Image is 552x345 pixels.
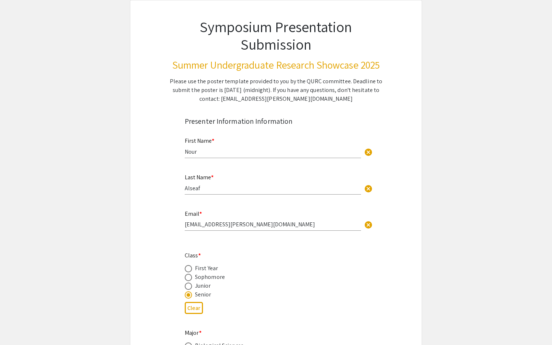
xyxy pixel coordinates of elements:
[185,148,361,156] input: Type Here
[5,312,31,340] iframe: Chat
[195,264,218,273] div: First Year
[185,252,201,259] mat-label: Class
[185,184,361,192] input: Type Here
[166,18,386,53] h1: Symposium Presentation Submission
[361,144,376,159] button: Clear
[364,148,373,157] span: cancel
[185,210,202,218] mat-label: Email
[361,217,376,232] button: Clear
[361,181,376,195] button: Clear
[185,302,203,314] button: Clear
[166,77,386,103] div: Please use the poster template provided to you by the QURC committee. Deadline to submit the post...
[364,184,373,193] span: cancel
[185,116,367,127] div: Presenter Information Information
[185,329,202,337] mat-label: Major
[195,273,225,281] div: Sophomore
[166,59,386,71] h3: Summer Undergraduate Research Showcase 2025
[195,290,211,299] div: Senior
[185,137,214,145] mat-label: First Name
[195,281,211,290] div: Junior
[185,173,214,181] mat-label: Last Name
[185,221,361,228] input: Type Here
[364,221,373,229] span: cancel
